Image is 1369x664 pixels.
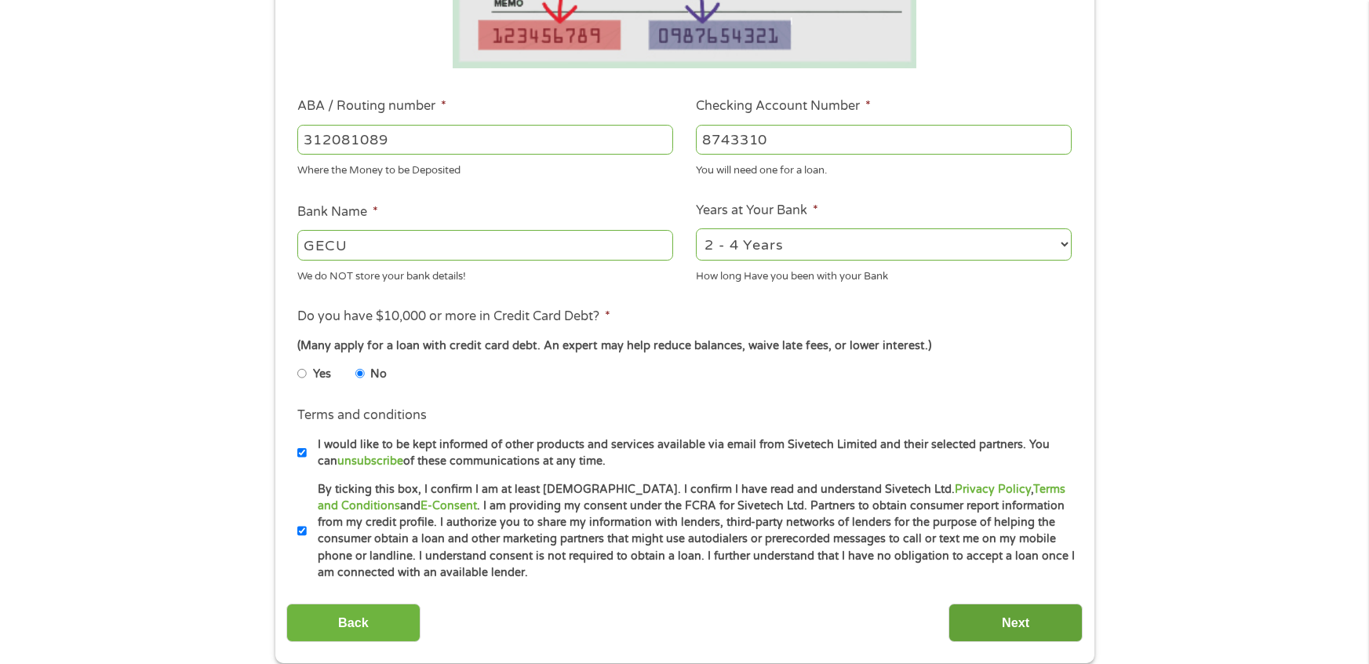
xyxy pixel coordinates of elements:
label: No [370,366,387,383]
a: unsubscribe [337,454,403,468]
input: Next [948,604,1083,642]
label: Checking Account Number [696,98,871,115]
a: Privacy Policy [955,483,1031,496]
input: 345634636 [696,125,1072,155]
input: Back [286,604,421,642]
label: By ticking this box, I confirm I am at least [DEMOGRAPHIC_DATA]. I confirm I have read and unders... [307,481,1076,582]
div: You will need one for a loan. [696,158,1072,179]
input: 263177916 [297,125,673,155]
div: How long Have you been with your Bank [696,263,1072,284]
label: Bank Name [297,204,378,221]
label: Years at Your Bank [696,202,818,219]
label: Do you have $10,000 or more in Credit Card Debt? [297,308,610,325]
label: Terms and conditions [297,407,427,424]
div: (Many apply for a loan with credit card debt. An expert may help reduce balances, waive late fees... [297,337,1071,355]
a: Terms and Conditions [318,483,1065,513]
a: E-Consent [421,499,477,513]
div: We do NOT store your bank details! [297,263,673,284]
label: Yes [313,366,331,383]
label: ABA / Routing number [297,98,446,115]
label: I would like to be kept informed of other products and services available via email from Sivetech... [307,436,1076,470]
div: Where the Money to be Deposited [297,158,673,179]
